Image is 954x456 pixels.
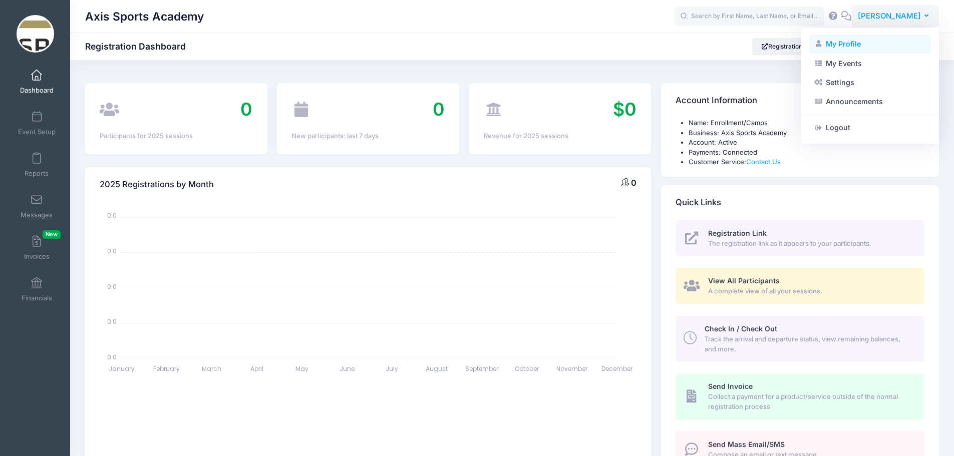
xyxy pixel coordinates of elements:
tspan: February [153,364,180,373]
a: Send Invoice Collect a payment for a product/service outside of the normal registration process [676,373,924,419]
a: InvoicesNew [13,230,61,265]
a: Settings [809,73,931,92]
span: Send Mass Email/SMS [708,440,785,448]
input: Search by First Name, Last Name, or Email... [674,7,824,27]
a: Dashboard [13,64,61,99]
tspan: March [202,364,221,373]
span: Check In / Check Out [705,324,777,333]
span: Event Setup [18,128,56,136]
tspan: May [295,364,308,373]
div: Revenue for 2025 sessions [484,131,637,141]
tspan: April [250,364,263,373]
li: Customer Service: [689,157,924,167]
li: Name: Enrollment/Camps [689,118,924,128]
span: $0 [613,98,637,120]
h1: Registration Dashboard [85,41,194,52]
span: Send Invoice [708,382,753,390]
a: Registration Link The registration link as it appears to your participants. [676,220,924,257]
tspan: 0.0 [107,211,117,220]
a: Messages [13,189,61,224]
a: Announcements [809,92,931,111]
a: Contact Us [746,158,781,166]
h4: Account Information [676,87,757,115]
h4: Quick Links [676,188,721,217]
tspan: 0.0 [107,352,117,361]
tspan: January [109,364,135,373]
a: Check In / Check Out Track the arrival and departure status, view remaining balances, and more. [676,316,924,362]
h4: 2025 Registrations by Month [100,170,214,199]
tspan: December [602,364,633,373]
span: A complete view of all your sessions. [708,286,913,296]
span: 0 [433,98,445,120]
div: Participants for 2025 sessions [100,131,252,141]
li: Account: Active [689,138,924,148]
tspan: August [426,364,448,373]
button: [PERSON_NAME] [851,5,939,28]
tspan: November [557,364,588,373]
span: New [43,230,61,239]
tspan: July [386,364,398,373]
tspan: October [515,364,540,373]
tspan: September [466,364,499,373]
tspan: 0.0 [107,247,117,255]
span: Collect a payment for a product/service outside of the normal registration process [708,392,913,411]
a: Reports [13,147,61,182]
a: Financials [13,272,61,307]
tspan: 0.0 [107,317,117,326]
span: Reports [25,169,49,178]
span: Registration Link [708,229,767,237]
span: Financials [22,294,52,302]
span: Track the arrival and departure status, view remaining balances, and more. [705,334,913,354]
span: 0 [631,178,637,188]
span: Invoices [24,252,50,261]
li: Business: Axis Sports Academy [689,128,924,138]
a: Event Setup [13,106,61,141]
li: Payments: Connected [689,148,924,158]
a: My Events [809,54,931,73]
span: 0 [240,98,252,120]
div: New participants: last 7 days [291,131,444,141]
h1: Axis Sports Academy [85,5,204,28]
a: Logout [809,118,931,137]
span: Dashboard [20,86,54,95]
a: View All Participants A complete view of all your sessions. [676,268,924,304]
a: Registration Link [752,38,825,55]
tspan: 0.0 [107,282,117,290]
a: My Profile [809,35,931,54]
tspan: June [340,364,355,373]
span: Messages [21,211,53,219]
span: The registration link as it appears to your participants. [708,239,913,249]
span: [PERSON_NAME] [858,11,921,22]
img: Axis Sports Academy [17,15,54,53]
span: View All Participants [708,276,780,285]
